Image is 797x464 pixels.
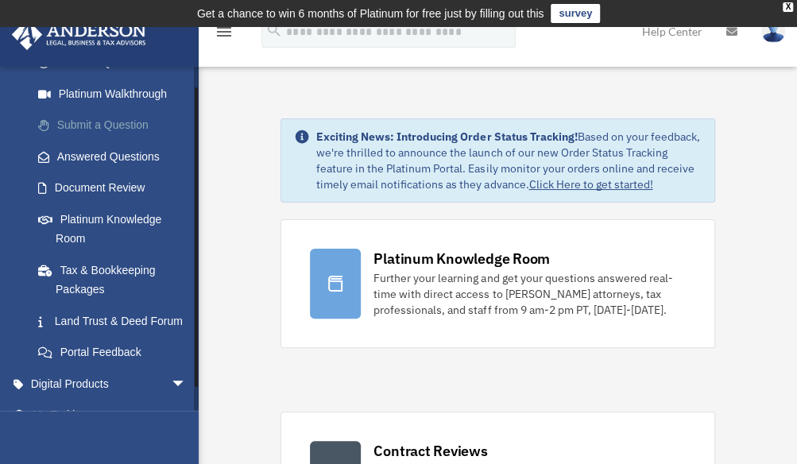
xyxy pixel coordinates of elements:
img: Anderson Advisors Platinum Portal [7,19,151,50]
div: Get a chance to win 6 months of Platinum for free just by filling out this [197,4,544,23]
a: Platinum Walkthrough [22,78,211,110]
div: close [783,2,793,12]
a: menu [215,28,234,41]
div: Based on your feedback, we're thrilled to announce the launch of our new Order Status Tracking fe... [316,129,701,192]
a: Answered Questions [22,141,211,172]
a: Document Review [22,172,211,204]
a: Submit a Question [22,110,211,141]
img: User Pic [761,20,785,43]
span: arrow_drop_down [171,400,203,432]
div: Platinum Knowledge Room [373,249,550,269]
a: Digital Productsarrow_drop_down [11,368,211,400]
a: survey [551,4,600,23]
a: Platinum Knowledge Room Further your learning and get your questions answered real-time with dire... [280,219,714,348]
a: My Entitiesarrow_drop_down [11,400,211,431]
a: Tax & Bookkeeping Packages [22,254,211,305]
a: Platinum Knowledge Room [22,203,211,254]
span: arrow_drop_down [171,368,203,400]
strong: Exciting News: Introducing Order Status Tracking! [316,130,577,144]
i: search [265,21,283,39]
a: Portal Feedback [22,337,211,369]
div: Contract Reviews [373,441,487,461]
div: Further your learning and get your questions answered real-time with direct access to [PERSON_NAM... [373,270,685,318]
a: Land Trust & Deed Forum [22,305,211,337]
a: Click Here to get started! [528,177,652,191]
i: menu [215,22,234,41]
